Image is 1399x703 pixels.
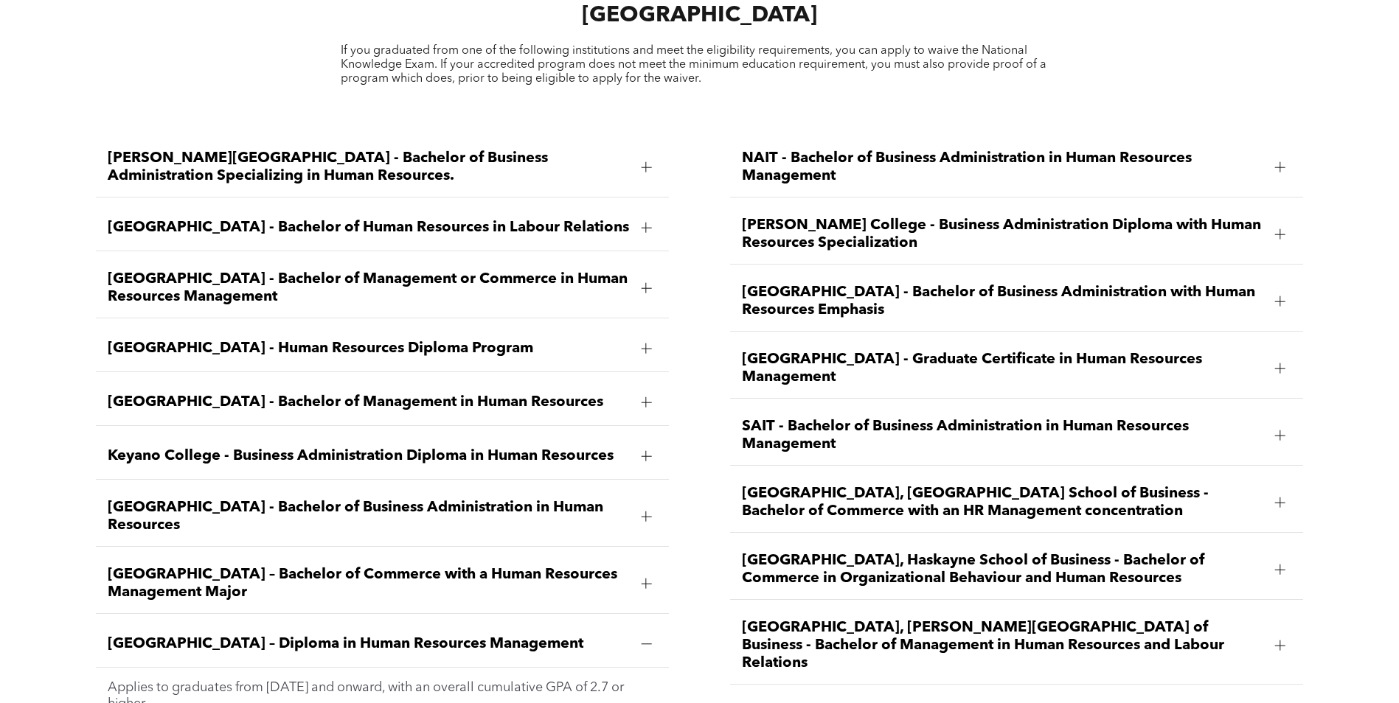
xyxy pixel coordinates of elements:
span: [GEOGRAPHIC_DATA] - Graduate Certificate in Human Resources Management [742,351,1264,386]
span: [GEOGRAPHIC_DATA] - Bachelor of Management in Human Resources [108,394,630,411]
span: [PERSON_NAME][GEOGRAPHIC_DATA] - Bachelor of Business Administration Specializing in Human Resour... [108,150,630,185]
span: NAIT - Bachelor of Business Administration in Human Resources Management [742,150,1264,185]
span: [GEOGRAPHIC_DATA], Haskayne School of Business - Bachelor of Commerce in Organizational Behaviour... [742,552,1264,587]
span: [GEOGRAPHIC_DATA], [GEOGRAPHIC_DATA] School of Business - Bachelor of Commerce with an HR Managem... [742,485,1264,520]
span: [GEOGRAPHIC_DATA] - Human Resources Diploma Program [108,340,630,357]
span: [GEOGRAPHIC_DATA] - Bachelor of Human Resources in Labour Relations [108,219,630,237]
span: [GEOGRAPHIC_DATA] – Bachelor of Commerce with a Human Resources Management Major [108,566,630,601]
span: [GEOGRAPHIC_DATA] – Diploma in Human Resources Management [108,635,630,653]
span: [GEOGRAPHIC_DATA], [PERSON_NAME][GEOGRAPHIC_DATA] of Business - Bachelor of Management in Human R... [742,619,1264,672]
span: Keyano College - Business Administration Diploma in Human Resources [108,447,630,465]
span: SAIT - Bachelor of Business Administration in Human Resources Management [742,418,1264,453]
span: [GEOGRAPHIC_DATA] - Bachelor of Business Administration with Human Resources Emphasis [742,284,1264,319]
span: [GEOGRAPHIC_DATA] - Bachelor of Management or Commerce in Human Resources Management [108,270,630,306]
span: [GEOGRAPHIC_DATA] - Bachelor of Business Administration in Human Resources [108,499,630,534]
span: [PERSON_NAME] College - Business Administration Diploma with Human Resources Specialization [742,217,1264,252]
span: If you graduated from one of the following institutions and meet the eligibility requirements, yo... [341,45,1046,85]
